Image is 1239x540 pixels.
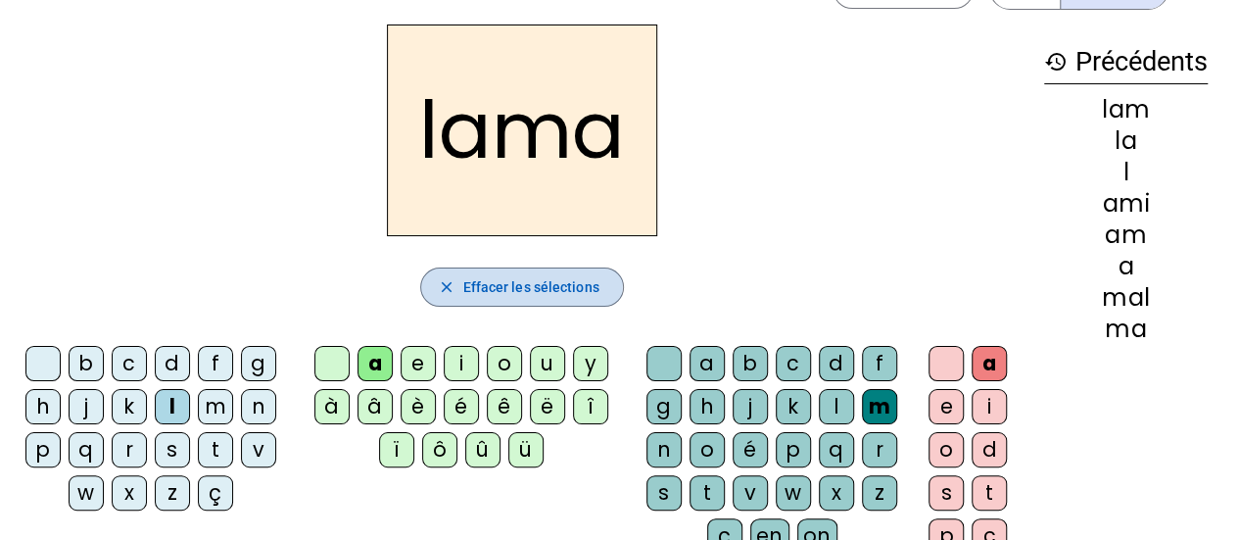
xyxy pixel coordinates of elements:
[1044,98,1208,122] div: lam
[155,475,190,511] div: z
[972,432,1007,467] div: d
[1044,161,1208,184] div: l
[465,432,500,467] div: û
[112,346,147,381] div: c
[112,432,147,467] div: r
[198,346,233,381] div: f
[1044,286,1208,310] div: mal
[357,346,393,381] div: a
[690,389,725,424] div: h
[69,346,104,381] div: b
[972,346,1007,381] div: a
[819,346,854,381] div: d
[776,389,811,424] div: k
[1044,50,1068,74] mat-icon: history
[733,389,768,424] div: j
[357,389,393,424] div: â
[1044,40,1208,84] h3: Précédents
[387,25,657,236] h2: lama
[155,389,190,424] div: l
[314,389,350,424] div: à
[112,475,147,511] div: x
[862,389,897,424] div: m
[776,432,811,467] div: p
[929,475,964,511] div: s
[819,475,854,511] div: x
[487,389,522,424] div: ê
[646,389,682,424] div: g
[444,389,479,424] div: é
[972,389,1007,424] div: i
[646,475,682,511] div: s
[420,268,623,307] button: Effacer les sélections
[401,389,436,424] div: è
[69,475,104,511] div: w
[437,278,454,296] mat-icon: close
[198,432,233,467] div: t
[241,346,276,381] div: g
[462,275,598,299] span: Effacer les sélections
[155,432,190,467] div: s
[776,475,811,511] div: w
[1044,192,1208,216] div: ami
[646,432,682,467] div: n
[241,389,276,424] div: n
[690,346,725,381] div: a
[198,389,233,424] div: m
[862,346,897,381] div: f
[530,346,565,381] div: u
[776,346,811,381] div: c
[819,432,854,467] div: q
[69,389,104,424] div: j
[690,432,725,467] div: o
[733,432,768,467] div: é
[819,389,854,424] div: l
[573,389,608,424] div: î
[1044,223,1208,247] div: am
[733,346,768,381] div: b
[690,475,725,511] div: t
[487,346,522,381] div: o
[929,389,964,424] div: e
[379,432,414,467] div: ï
[69,432,104,467] div: q
[929,432,964,467] div: o
[573,346,608,381] div: y
[1044,129,1208,153] div: la
[508,432,544,467] div: ü
[530,389,565,424] div: ë
[401,346,436,381] div: e
[733,475,768,511] div: v
[862,475,897,511] div: z
[1044,255,1208,278] div: a
[972,475,1007,511] div: t
[25,432,61,467] div: p
[112,389,147,424] div: k
[444,346,479,381] div: i
[155,346,190,381] div: d
[862,432,897,467] div: r
[1044,318,1208,341] div: ma
[241,432,276,467] div: v
[422,432,457,467] div: ô
[25,389,61,424] div: h
[198,475,233,511] div: ç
